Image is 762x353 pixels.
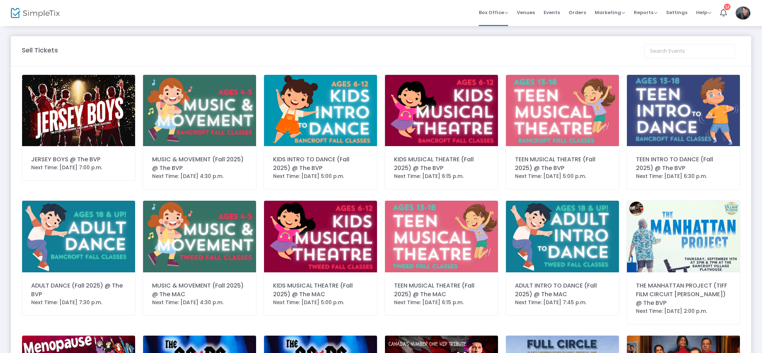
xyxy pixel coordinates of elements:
[152,173,247,180] div: Next Time: [DATE] 4:30 p.m.
[22,75,135,146] img: 6387205538855590882025SeasonGraphics-2.png
[273,299,368,306] div: Next Time: [DATE] 5:00 p.m.
[273,155,368,173] div: KIDS INTRO TO DANCE (Fall 2025) @ The BVP
[394,299,489,306] div: Next Time: [DATE] 6:15 p.m.
[394,281,489,299] div: TEEN MUSICAL THEATRE (Fall 2025) @ The MAC
[636,281,731,307] div: THE MANHATTAN PROJECT (TIFF FILM CIRCUIT [PERSON_NAME]) @ The BVP
[627,75,740,146] img: 63890696929344861221.png
[517,3,535,22] span: Venues
[627,201,740,272] img: 63890219559646215639.png
[385,75,498,146] img: 63891317865801835019.png
[264,201,377,272] img: 63891317746747961824.png
[595,9,625,16] span: Marketing
[515,281,610,299] div: ADULT INTRO TO DANCE (Fall 2025) @ The MAC
[515,173,610,180] div: Next Time: [DATE] 5:00 p.m.
[385,201,498,272] img: 63890691181093781025.png
[569,3,586,22] span: Orders
[506,75,619,146] img: 63890697455911094720.png
[394,173,489,180] div: Next Time: [DATE] 6:15 p.m.
[634,9,657,16] span: Reports
[273,173,368,180] div: Next Time: [DATE] 5:00 p.m.
[394,155,489,173] div: KIDS MUSICAL THEATRE (Fall 2025) @ The BVP
[515,155,610,173] div: TEEN MUSICAL THEATRE (Fall 2025) @ The BVP
[152,299,247,306] div: Next Time: [DATE] 4:30 p.m.
[544,3,560,22] span: Events
[22,201,135,272] img: 63890696213075266222.png
[31,155,126,164] div: JERSEY BOYS @ The BVP
[22,45,58,55] m-panel-title: Sell Tickets
[143,75,256,146] img: 63890698826407377217.png
[515,299,610,306] div: Next Time: [DATE] 7:45 p.m.
[636,307,731,315] div: Next Time: [DATE] 2:00 p.m.
[724,4,730,10] div: 12
[644,44,735,58] input: Search Events
[31,164,126,171] div: Next Time: [DATE] 7:00 p.m.
[506,201,619,272] img: 638906309859119656YoungCoGraphics.png
[666,3,687,22] span: Settings
[273,281,368,299] div: KIDS MUSICAL THEATRE (Fall 2025) @ The MAC
[152,281,247,299] div: MUSIC & MOVEMENT (Fall 2025) @ The MAC
[264,75,377,146] img: 63890698552596428618.png
[696,9,711,16] span: Help
[31,299,126,306] div: Next Time: [DATE] 7:30 p.m.
[479,9,508,16] span: Box Office
[636,173,731,180] div: Next Time: [DATE] 6:30 p.m.
[152,155,247,173] div: MUSIC & MOVEMENT (Fall 2025) @ The BVP
[143,201,256,272] img: 63890692639670050723.png
[636,155,731,173] div: TEEN INTRO TO DANCE (Fall 2025) @ The BVP
[31,281,126,299] div: ADULT DANCE (Fall 2025) @ The BVP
